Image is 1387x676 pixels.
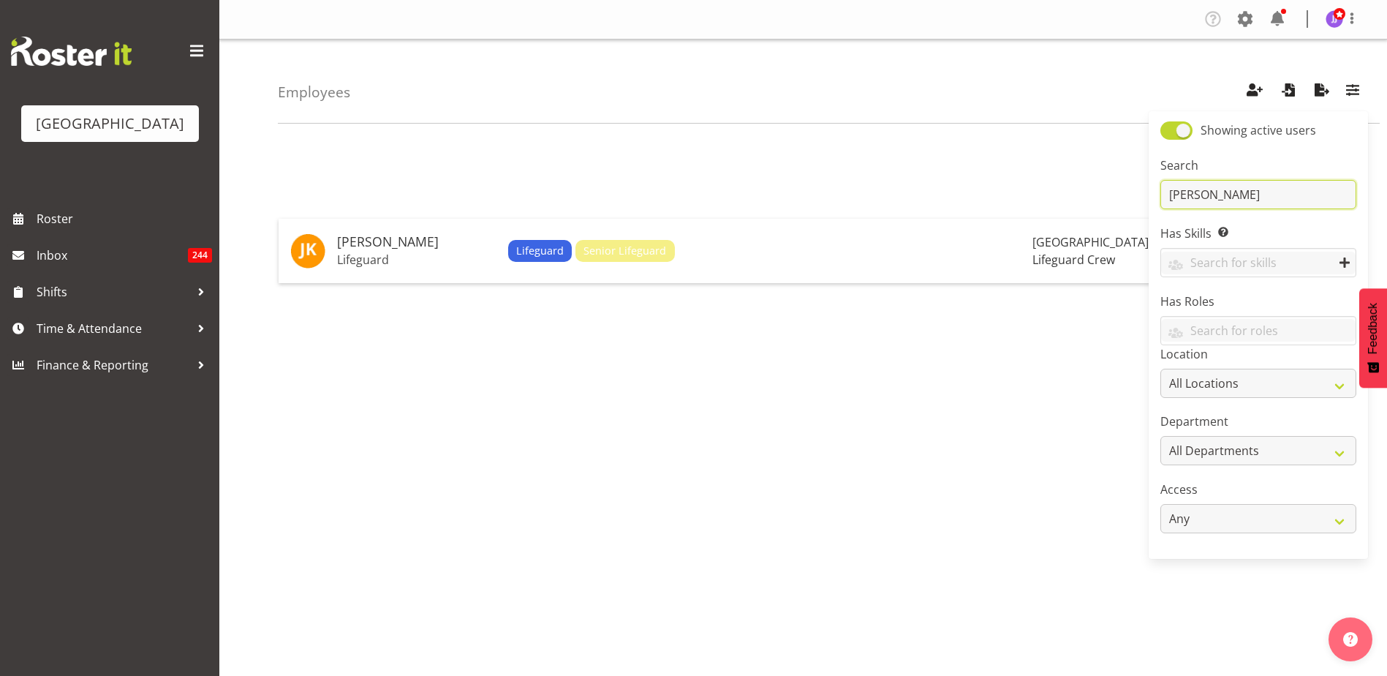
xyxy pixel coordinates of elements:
label: Access [1160,481,1356,498]
input: Search for roles [1161,319,1356,342]
span: [GEOGRAPHIC_DATA] [1032,234,1149,250]
label: Department [1160,413,1356,430]
div: [GEOGRAPHIC_DATA] [36,113,184,135]
label: Search [1160,157,1356,174]
button: Export Employees [1307,76,1337,108]
button: Create Employees [1239,76,1270,108]
span: Shifts [37,281,190,303]
span: Feedback [1367,303,1380,354]
img: jade-johnson1105.jpg [1326,10,1343,28]
button: Import Employees [1273,76,1304,108]
span: Inbox [37,244,188,266]
span: Lifeguard Crew [1032,252,1115,268]
span: Senior Lifeguard [583,243,666,259]
span: Time & Attendance [37,318,190,339]
span: Showing active users [1201,122,1316,138]
span: Roster [37,208,212,230]
img: Rosterit website logo [11,37,132,66]
img: help-xxl-2.png [1343,632,1358,647]
label: Location [1160,345,1356,363]
span: 244 [188,248,212,263]
p: Lifeguard [337,252,496,267]
h5: [PERSON_NAME] [337,235,496,249]
h4: Employees [278,84,350,100]
label: Has Roles [1160,293,1356,310]
img: josh-keen11365.jpg [290,233,325,268]
label: Has Skills [1160,225,1356,242]
input: Search by name/email/phone [1160,180,1356,209]
span: Finance & Reporting [37,354,190,376]
button: Filter Employees [1337,76,1368,108]
button: Feedback - Show survey [1359,288,1387,388]
span: Lifeguard [516,243,564,259]
input: Search for skills [1161,252,1356,274]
